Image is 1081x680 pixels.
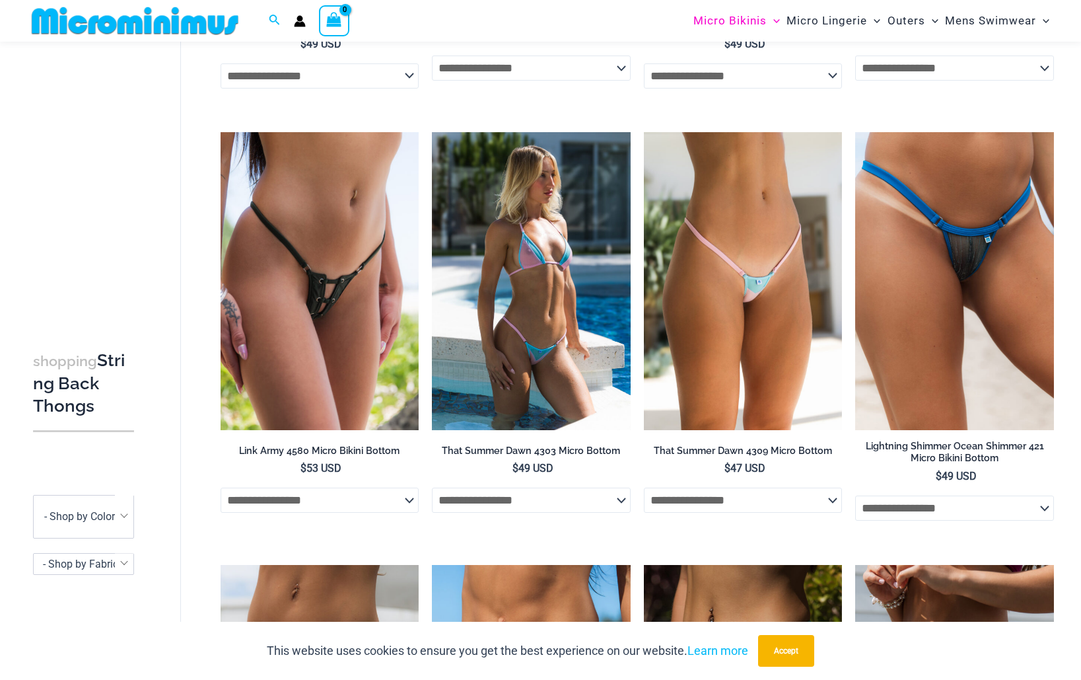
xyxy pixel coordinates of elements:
[221,132,419,430] a: Link Army 4580 Micro 01Link Army 4580 Micro 02Link Army 4580 Micro 02
[786,4,867,38] span: Micro Lingerie
[269,13,281,29] a: Search icon link
[888,4,925,38] span: Outers
[644,445,843,457] h2: That Summer Dawn 4309 Micro Bottom
[294,15,306,27] a: Account icon link
[34,496,133,538] span: - Shop by Color
[432,445,631,457] h2: That Summer Dawn 4303 Micro Bottom
[432,132,631,430] a: That Summer Dawn 4303 Micro 01That Summer Dawn 3063 Tri Top 4303 Micro 05That Summer Dawn 3063 Tr...
[1036,4,1049,38] span: Menu Toggle
[724,462,765,474] bdi: 47 USD
[33,495,134,539] span: - Shop by Color
[300,462,306,474] span: $
[936,470,942,482] span: $
[432,132,631,430] img: That Summer Dawn 3063 Tri Top 4303 Micro 05
[936,470,977,482] bdi: 49 USD
[855,132,1054,430] a: Lightning Shimmer Ocean Shimmer 421 Micro 01Lightning Shimmer Ocean Shimmer 421 Micro 02Lightning...
[26,6,244,36] img: MM SHOP LOGO FLAT
[319,5,349,36] a: View Shopping Cart, empty
[644,132,843,430] img: That Summer Dawn 4309 Micro 02
[300,462,341,474] bdi: 53 USD
[783,4,884,38] a: Micro LingerieMenu ToggleMenu Toggle
[693,4,767,38] span: Micro Bikinis
[644,132,843,430] a: That Summer Dawn 4309 Micro 02That Summer Dawn 4309 Micro 01That Summer Dawn 4309 Micro 01
[512,462,553,474] bdi: 49 USD
[33,44,152,309] iframe: TrustedSite Certified
[945,4,1036,38] span: Mens Swimwear
[43,558,118,570] span: - Shop by Fabric
[687,644,748,658] a: Learn more
[300,38,341,50] bdi: 49 USD
[221,445,419,462] a: Link Army 4580 Micro Bikini Bottom
[724,462,730,474] span: $
[34,554,133,574] span: - Shop by Fabric
[33,350,134,417] h3: String Back Thongs
[221,445,419,457] h2: Link Army 4580 Micro Bikini Bottom
[432,445,631,462] a: That Summer Dawn 4303 Micro Bottom
[512,462,518,474] span: $
[855,440,1054,470] a: Lightning Shimmer Ocean Shimmer 421 Micro Bikini Bottom
[758,635,814,667] button: Accept
[300,38,306,50] span: $
[33,553,134,575] span: - Shop by Fabric
[942,4,1053,38] a: Mens SwimwearMenu ToggleMenu Toggle
[855,132,1054,430] img: Lightning Shimmer Ocean Shimmer 421 Micro 01
[267,641,748,661] p: This website uses cookies to ensure you get the best experience on our website.
[767,4,780,38] span: Menu Toggle
[925,4,938,38] span: Menu Toggle
[221,132,419,430] img: Link Army 4580 Micro 01
[884,4,942,38] a: OutersMenu ToggleMenu Toggle
[724,38,765,50] bdi: 49 USD
[855,440,1054,465] h2: Lightning Shimmer Ocean Shimmer 421 Micro Bikini Bottom
[44,510,115,523] span: - Shop by Color
[867,4,880,38] span: Menu Toggle
[688,2,1055,40] nav: Site Navigation
[724,38,730,50] span: $
[33,353,97,369] span: shopping
[690,4,783,38] a: Micro BikinisMenu ToggleMenu Toggle
[644,445,843,462] a: That Summer Dawn 4309 Micro Bottom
